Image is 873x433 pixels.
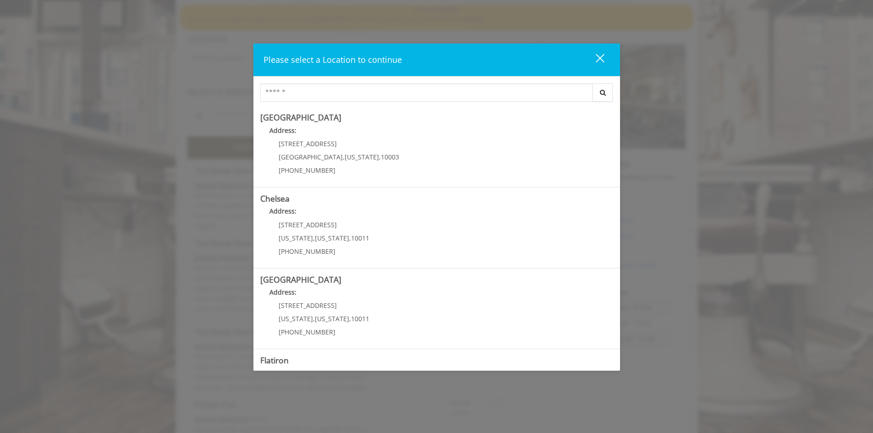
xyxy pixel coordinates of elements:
div: Center Select [260,83,613,106]
span: [PHONE_NUMBER] [279,247,335,256]
b: Address: [269,207,296,215]
button: close dialog [579,50,610,69]
span: , [313,234,315,242]
span: [STREET_ADDRESS] [279,220,337,229]
span: 10011 [351,234,369,242]
span: 10003 [381,153,399,161]
b: Address: [269,288,296,296]
span: [PHONE_NUMBER] [279,166,335,175]
span: [GEOGRAPHIC_DATA] [279,153,343,161]
span: 10011 [351,314,369,323]
div: close dialog [585,53,604,67]
b: Address: [269,126,296,135]
span: [STREET_ADDRESS] [279,139,337,148]
b: [GEOGRAPHIC_DATA] [260,112,341,123]
span: , [349,314,351,323]
span: , [379,153,381,161]
input: Search Center [260,83,593,102]
span: Please select a Location to continue [264,54,402,65]
span: , [343,153,345,161]
span: [US_STATE] [279,314,313,323]
span: , [313,314,315,323]
span: [US_STATE] [279,234,313,242]
b: Chelsea [260,193,290,204]
span: [US_STATE] [315,234,349,242]
span: , [349,234,351,242]
span: [STREET_ADDRESS] [279,301,337,310]
span: [US_STATE] [345,153,379,161]
b: [GEOGRAPHIC_DATA] [260,274,341,285]
span: [PHONE_NUMBER] [279,328,335,336]
span: [US_STATE] [315,314,349,323]
i: Search button [598,89,608,96]
b: Flatiron [260,355,289,366]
